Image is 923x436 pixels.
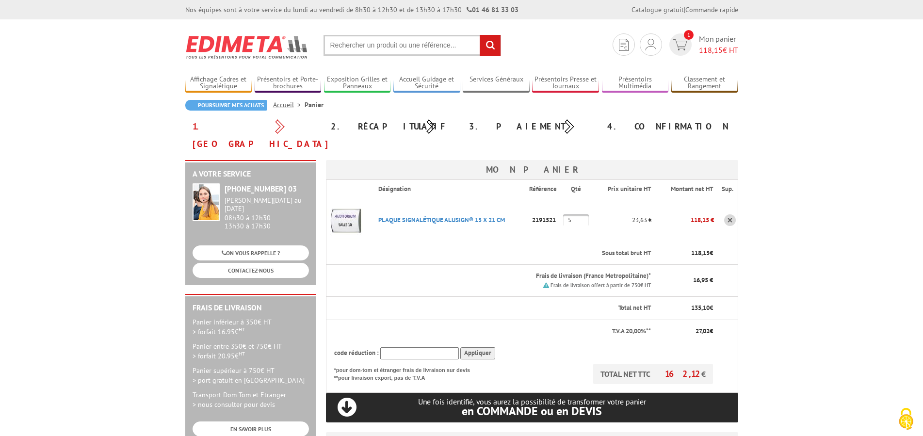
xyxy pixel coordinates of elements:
[696,327,710,335] span: 27,02
[660,304,713,313] p: €
[646,39,656,50] img: devis rapide
[225,196,309,230] div: 08h30 à 12h30 13h30 à 17h30
[600,185,650,194] p: Prix unitaire HT
[193,390,309,409] p: Transport Dom-Tom et Etranger
[532,75,599,91] a: Présentoirs Presse et Journaux
[667,33,738,56] a: devis rapide 1 Mon panier 118,15€ HT
[592,211,651,228] p: 23,63 €
[334,304,651,313] p: Total net HT
[889,403,923,436] button: Cookies (fenêtre modale)
[652,211,714,228] p: 118,15 €
[239,350,245,357] sup: HT
[632,5,738,15] div: |
[699,33,738,56] span: Mon panier
[193,352,245,360] span: > forfait 20.95€
[305,100,324,110] li: Panier
[193,245,309,260] a: ON VOUS RAPPELLE ?
[255,75,322,91] a: Présentoirs et Porte-brochures
[600,118,738,135] div: 4. Confirmation
[660,185,713,194] p: Montant net HT
[185,5,518,15] div: Nos équipes sont à votre service du lundi au vendredi de 8h30 à 12h30 et de 13h30 à 17h30
[714,180,738,198] th: Sup.
[602,75,669,91] a: Présentoirs Multimédia
[185,100,267,111] a: Poursuivre mes achats
[326,201,365,240] img: PLAQUE SIGNALéTIQUE ALUSIGN® 15 X 21 CM
[193,400,275,409] span: > nous consulter pour devis
[529,185,562,194] p: Référence
[193,170,309,178] h2: A votre service
[324,35,501,56] input: Rechercher un produit ou une référence...
[273,100,305,109] a: Accueil
[543,282,549,288] img: picto.png
[467,5,518,14] strong: 01 46 81 33 03
[480,35,501,56] input: rechercher
[185,118,324,153] div: 1. [GEOGRAPHIC_DATA]
[660,327,713,336] p: €
[673,39,687,50] img: devis rapide
[393,75,460,91] a: Accueil Guidage et Sécurité
[684,30,694,40] span: 1
[334,349,379,357] span: code réduction :
[660,249,713,258] p: €
[551,282,651,289] small: Frais de livraison offert à partir de 750€ HT
[225,184,297,194] strong: [PHONE_NUMBER] 03
[463,75,530,91] a: Services Généraux
[691,249,710,257] span: 118,15
[239,326,245,333] sup: HT
[193,317,309,337] p: Panier inférieur à 350€ HT
[225,196,309,213] div: [PERSON_NAME][DATE] au [DATE]
[894,407,918,431] img: Cookies (fenêtre modale)
[378,272,651,281] p: Frais de livraison (France Metropolitaine)*
[193,183,220,221] img: widget-service.jpg
[326,397,738,417] p: Une fois identifié, vous aurez la possibilité de transformer votre panier
[632,5,684,14] a: Catalogue gratuit
[460,347,495,359] input: Appliquer
[193,327,245,336] span: > forfait 16.95€
[619,39,629,51] img: devis rapide
[193,376,305,385] span: > port gratuit en [GEOGRAPHIC_DATA]
[324,75,391,91] a: Exposition Grilles et Panneaux
[699,45,738,56] span: € HT
[378,216,505,224] a: PLAQUE SIGNALéTIQUE ALUSIGN® 15 X 21 CM
[671,75,738,91] a: Classement et Rangement
[529,211,563,228] p: 2191521
[185,75,252,91] a: Affichage Cadres et Signalétique
[693,276,713,284] span: 16,95 €
[462,118,600,135] div: 3. Paiement
[691,304,710,312] span: 135,10
[324,118,462,135] div: 2. Récapitulatif
[193,304,309,312] h2: Frais de Livraison
[193,366,309,385] p: Panier supérieur à 750€ HT
[193,341,309,361] p: Panier entre 350€ et 750€ HT
[593,364,713,384] p: TOTAL NET TTC €
[185,29,309,65] img: Edimeta
[326,160,738,179] h3: Mon panier
[334,364,480,382] p: *pour dom-tom et étranger frais de livraison sur devis **pour livraison export, pas de T.V.A
[563,180,592,198] th: Qté
[462,404,602,419] span: en COMMANDE ou en DEVIS
[334,327,651,336] p: T.V.A 20,00%**
[699,45,723,55] span: 118,15
[371,242,652,265] th: Sous total brut HT
[193,263,309,278] a: CONTACTEZ-NOUS
[665,368,701,379] span: 162,12
[371,180,530,198] th: Désignation
[685,5,738,14] a: Commande rapide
